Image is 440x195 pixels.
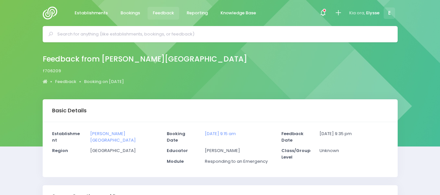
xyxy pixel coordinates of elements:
[52,131,80,143] strong: Establishment
[167,131,185,143] strong: Booking Date
[52,147,68,154] strong: Region
[349,10,365,16] span: Kia ora,
[148,7,179,20] a: Feedback
[205,131,236,137] a: [DATE] 9:15 am
[43,68,61,74] span: f706209
[205,147,273,154] p: [PERSON_NAME]
[319,147,388,154] p: Unknown
[69,7,113,20] a: Establishments
[187,10,208,16] span: Reporting
[366,10,379,16] span: Elysse
[84,78,124,85] a: Booking on [DATE]
[52,107,87,114] h3: Basic Details
[86,147,163,158] div: [GEOGRAPHIC_DATA]
[215,7,262,20] a: Knowledge Base
[220,10,256,16] span: Knowledge Base
[43,7,61,20] img: Logo
[55,78,76,85] a: Feedback
[319,131,388,137] p: [DATE] 9:35 pm
[43,55,247,63] h2: Feedback from [PERSON_NAME][GEOGRAPHIC_DATA]
[167,147,188,154] strong: Educator
[115,7,146,20] a: Bookings
[57,29,389,39] input: Search for anything (like establishments, bookings, or feedback)
[384,7,395,19] span: E
[90,131,136,143] a: [PERSON_NAME][GEOGRAPHIC_DATA]
[75,10,108,16] span: Establishments
[167,158,184,164] strong: Module
[153,10,174,16] span: Feedback
[281,131,304,143] strong: Feedback Date
[281,147,310,160] strong: Class/Group Level
[205,158,273,165] p: Responding to an Emergency
[121,10,140,16] span: Bookings
[181,7,213,20] a: Reporting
